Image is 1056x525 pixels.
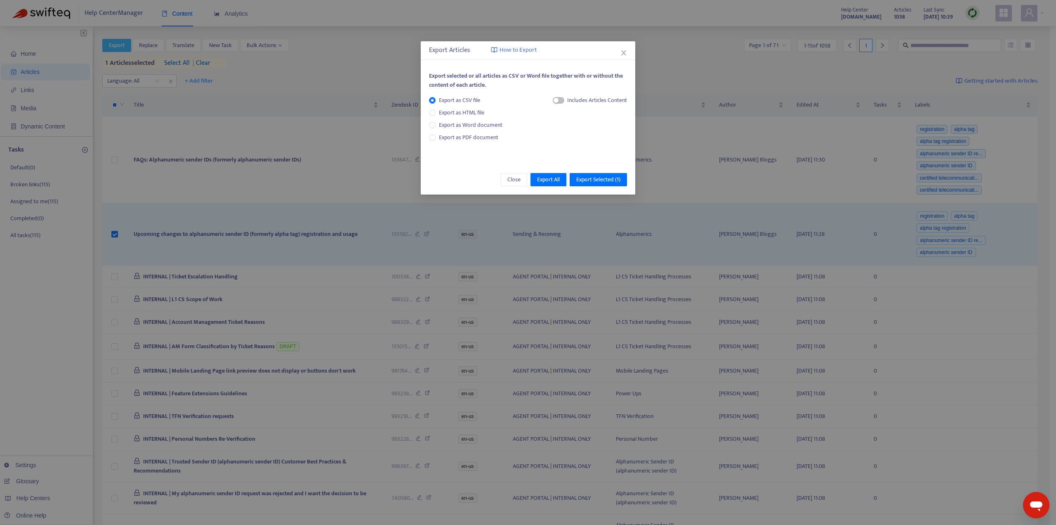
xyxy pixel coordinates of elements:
[436,121,506,130] span: Export as Word document
[530,173,566,186] button: Export All
[619,48,628,57] button: Close
[507,175,521,184] span: Close
[620,50,627,56] span: close
[491,45,537,55] a: How to Export
[570,173,627,186] button: Export Selected (1)
[537,175,560,184] span: Export All
[567,96,627,105] div: Includes Articles Content
[439,133,498,142] span: Export as PDF document
[576,175,620,184] span: Export Selected ( 1 )
[500,45,537,55] span: How to Export
[491,47,497,53] img: image-link
[436,108,488,117] span: Export as HTML file
[436,96,483,105] span: Export as CSV file
[429,45,627,55] div: Export Articles
[501,173,527,186] button: Close
[1023,492,1049,518] iframe: Button to launch messaging window
[429,71,623,90] span: Export selected or all articles as CSV or Word file together with or without the content of each ...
